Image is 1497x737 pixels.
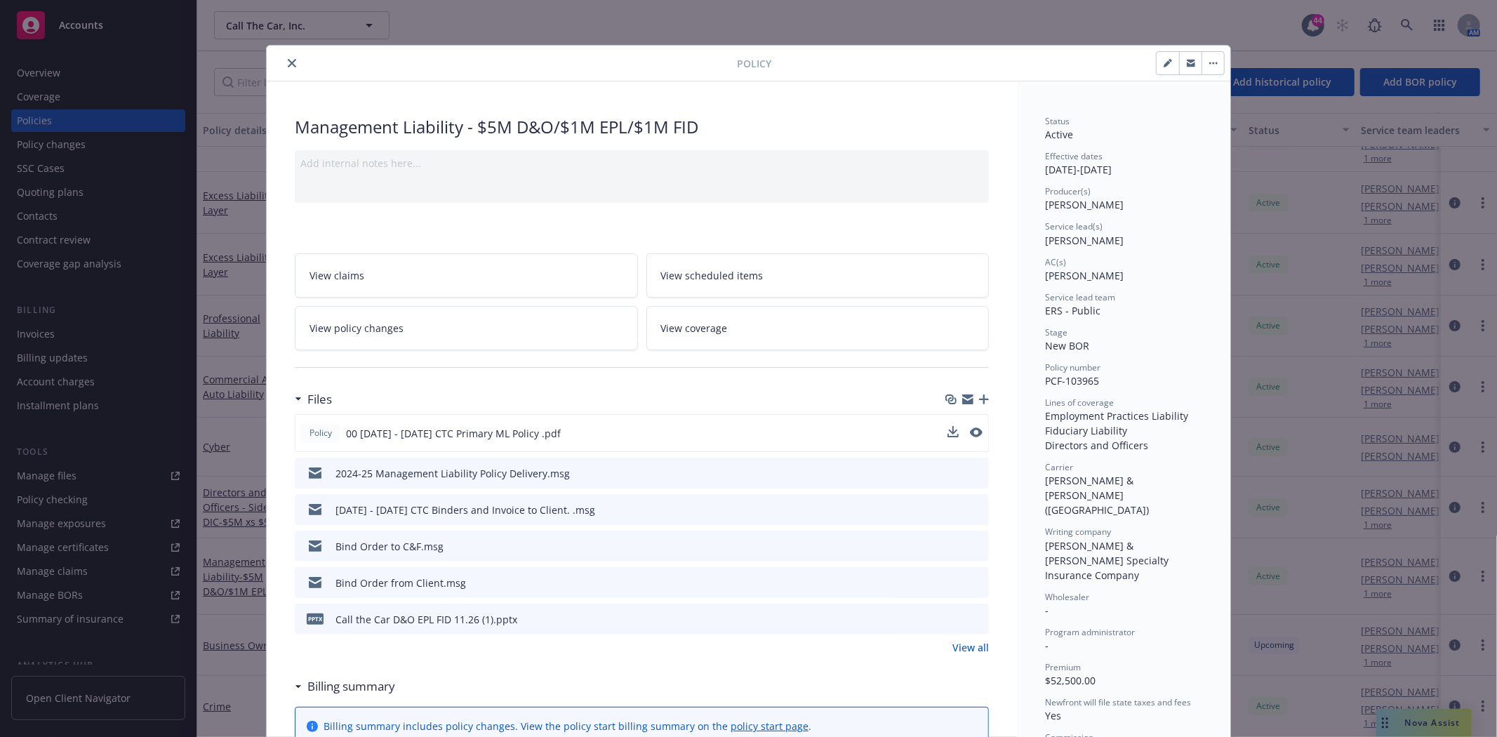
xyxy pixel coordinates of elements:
span: Program administrator [1045,626,1135,638]
span: PCF-103965 [1045,374,1099,387]
a: View claims [295,253,638,298]
button: preview file [971,539,983,554]
span: 00 [DATE] - [DATE] CTC Primary ML Policy .pdf [346,426,561,441]
span: [PERSON_NAME] [1045,234,1124,247]
span: Writing company [1045,526,1111,538]
span: Lines of coverage [1045,397,1114,409]
button: preview file [971,503,983,517]
div: Management Liability - $5M D&O/$1M EPL/$1M FID [295,115,989,139]
span: Service lead(s) [1045,220,1103,232]
button: download file [948,539,959,554]
span: Policy [307,427,335,439]
span: View claims [310,268,364,283]
button: download file [948,503,959,517]
span: Stage [1045,326,1067,338]
span: New BOR [1045,339,1089,352]
span: pptx [307,613,324,624]
span: Policy [737,56,771,71]
div: 2024-25 Management Liability Policy Delivery.msg [335,466,570,481]
span: Effective dates [1045,150,1103,162]
span: Carrier [1045,461,1073,473]
button: preview file [971,576,983,590]
button: download file [948,612,959,627]
span: View scheduled items [661,268,764,283]
h3: Files [307,390,332,409]
button: preview file [971,612,983,627]
button: download file [948,576,959,590]
span: [PERSON_NAME] [1045,198,1124,211]
span: - [1045,639,1049,652]
div: [DATE] - [DATE] [1045,150,1202,177]
button: download file [948,466,959,481]
span: Policy number [1045,361,1100,373]
a: View scheduled items [646,253,990,298]
span: Wholesaler [1045,591,1089,603]
span: $52,500.00 [1045,674,1096,687]
span: View policy changes [310,321,404,336]
div: Bind Order to C&F.msg [335,539,444,554]
h3: Billing summary [307,677,395,696]
div: Call the Car D&O EPL FID 11.26 (1).pptx [335,612,517,627]
span: Newfront will file state taxes and fees [1045,696,1191,708]
button: preview file [971,466,983,481]
span: - [1045,604,1049,617]
span: [PERSON_NAME] & [PERSON_NAME] Specialty Insurance Company [1045,539,1171,582]
button: preview file [970,427,983,437]
span: [PERSON_NAME] [1045,269,1124,282]
span: [PERSON_NAME] & [PERSON_NAME] ([GEOGRAPHIC_DATA]) [1045,474,1149,517]
span: Active [1045,128,1073,141]
span: View coverage [661,321,728,336]
div: Fiduciary Liability [1045,423,1202,438]
div: Directors and Officers [1045,438,1202,453]
div: Bind Order from Client.msg [335,576,466,590]
span: Premium [1045,661,1081,673]
span: Producer(s) [1045,185,1091,197]
button: preview file [970,426,983,441]
a: View policy changes [295,306,638,350]
div: Add internal notes here... [300,156,983,171]
div: Billing summary includes policy changes. View the policy start billing summary on the . [324,719,811,733]
button: close [284,55,300,72]
span: AC(s) [1045,256,1066,268]
div: Billing summary [295,677,395,696]
a: View coverage [646,306,990,350]
button: download file [947,426,959,437]
div: [DATE] - [DATE] CTC Binders and Invoice to Client. .msg [335,503,595,517]
a: policy start page [731,719,809,733]
div: Files [295,390,332,409]
button: download file [947,426,959,441]
span: Service lead team [1045,291,1115,303]
span: Status [1045,115,1070,127]
span: ERS - Public [1045,304,1100,317]
span: Yes [1045,709,1061,722]
a: View all [952,640,989,655]
div: Employment Practices Liability [1045,409,1202,423]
